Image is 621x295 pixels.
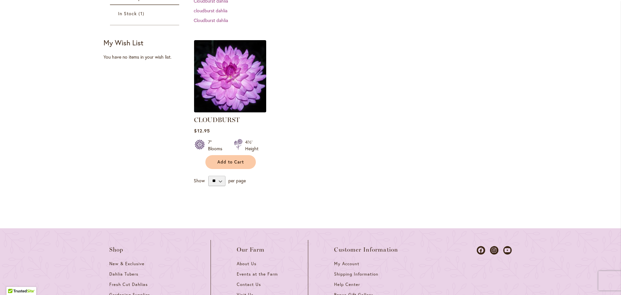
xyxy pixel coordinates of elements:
[503,246,512,255] a: Dahlias on Youtube
[194,116,240,124] a: CLOUDBURST
[208,139,226,152] div: 7" Blooms
[109,282,148,287] span: Fresh Cut Dahlias
[334,246,398,253] span: Customer Information
[237,261,256,267] span: About Us
[237,271,278,277] span: Events at the Farm
[245,139,258,152] div: 4½' Height
[194,17,228,23] a: Cloudburst dahlia
[109,261,145,267] span: New & Exclusive
[490,246,498,255] a: Dahlias on Instagram
[109,271,138,277] span: Dahlia Tubers
[118,10,137,17] span: In Stock
[205,155,256,169] button: Add to Cart
[217,159,244,165] span: Add to Cart
[194,7,227,14] a: cloudburst dahlia
[477,246,485,255] a: Dahlias on Facebook
[237,282,261,287] span: Contact Us
[228,177,246,183] span: per page
[334,271,378,277] span: Shipping Information
[194,128,210,134] span: $12.95
[118,10,173,17] a: In Stock 1
[192,38,268,114] img: Cloudburst
[334,261,359,267] span: My Account
[194,177,205,183] span: Show
[237,246,265,253] span: Our Farm
[5,272,23,290] iframe: Launch Accessibility Center
[103,38,143,47] strong: My Wish List
[103,54,190,60] div: You have no items in your wish list.
[334,282,360,287] span: Help Center
[109,246,124,253] span: Shop
[194,108,266,114] a: Cloudburst
[138,10,146,17] span: 1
